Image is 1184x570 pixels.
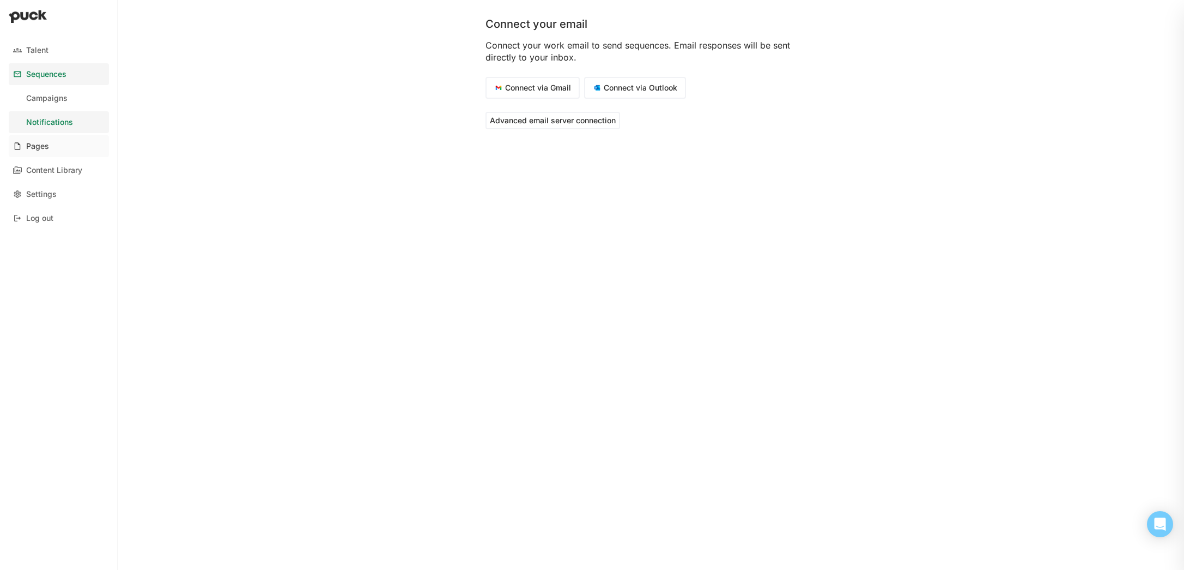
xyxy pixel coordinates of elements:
div: Log out [26,214,53,223]
button: Connect via Outlook [584,77,686,99]
div: Connect your work email to send sequences. Email responses will be sent directly to your inbox. [485,39,817,64]
div: Pages [26,142,49,151]
button: Advanced email server connection [485,112,620,129]
a: Talent [9,39,109,61]
div: Open Intercom Messenger [1147,511,1173,537]
div: Settings [26,190,57,199]
div: Campaigns [26,94,68,103]
a: Campaigns [9,87,109,109]
a: Content Library [9,159,109,181]
div: Content Library [26,166,82,175]
div: Notifications [26,118,73,127]
div: Sequences [26,70,66,79]
a: Notifications [9,111,109,133]
div: Talent [26,46,48,55]
button: Connect via Gmail [485,77,580,99]
h3: Connect your email [485,17,587,31]
a: Sequences [9,63,109,85]
a: Settings [9,183,109,205]
a: Pages [9,135,109,157]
